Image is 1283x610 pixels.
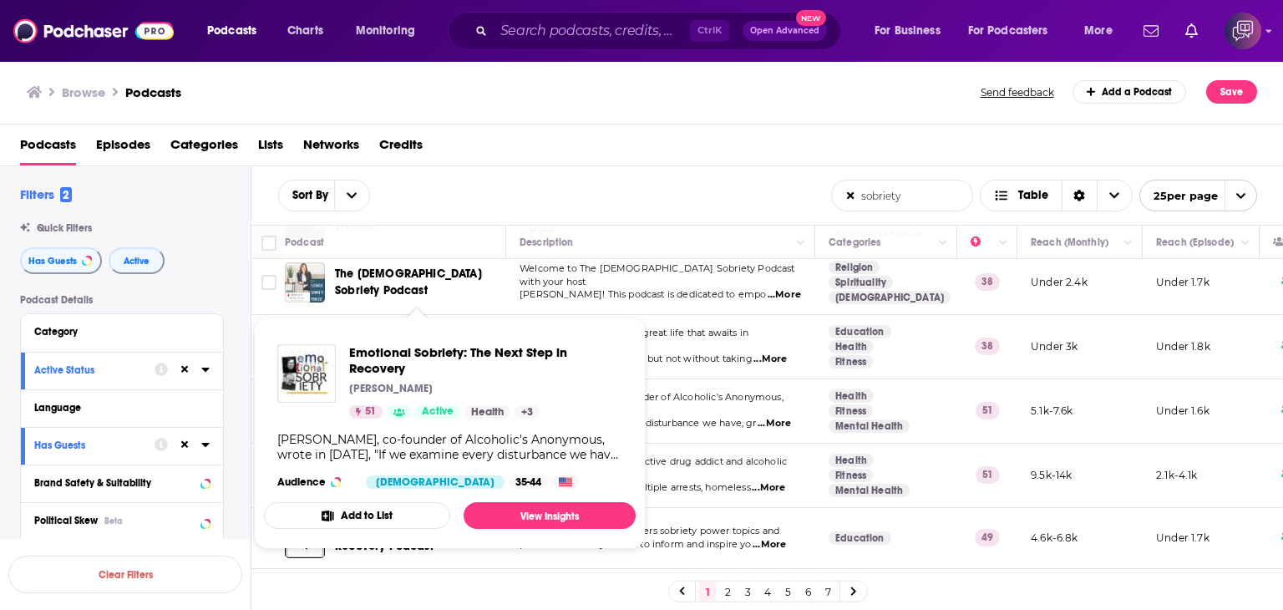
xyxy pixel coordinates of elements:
span: [PERSON_NAME], co-founder of Alcoholic's Anonymous, wrote in [520,391,783,416]
span: ...More [758,417,791,430]
div: Language [34,402,199,414]
span: Podcasts [207,19,256,43]
a: Podcasts [20,131,76,165]
a: Show notifications dropdown [1179,17,1204,45]
img: The Catholic Sobriety Podcast [285,262,325,302]
a: Spirituality [829,276,893,289]
button: Active [109,247,165,274]
p: Under 1.8k [1156,339,1210,353]
span: The Way Out Podcast delivers sobriety power topics and [520,525,779,536]
h2: Choose List sort [278,180,370,211]
img: Podchaser - Follow, Share and Rate Podcasts [13,15,174,47]
a: 4 [759,582,776,602]
img: User Profile [1225,13,1261,49]
p: 9.5k-14k [1031,468,1072,482]
a: Podcasts [125,84,181,100]
p: 49 [975,529,1000,546]
span: Quick Filters [37,222,92,234]
button: open menu [344,18,437,44]
button: open menu [1139,180,1257,211]
div: [DEMOGRAPHIC_DATA] [366,475,505,489]
span: 2 [60,187,72,202]
button: Category [34,321,210,342]
span: Lists [258,131,283,165]
a: Fitness [829,404,873,418]
span: Ctrl K [690,20,729,42]
div: Active Status [34,364,144,376]
a: Networks [303,131,359,165]
a: Categories [170,131,238,165]
div: 35-44 [509,475,548,489]
span: ...More [768,288,801,302]
div: Description [520,232,573,252]
button: Add to List [264,502,450,529]
h2: Filters [20,186,72,202]
a: Brand Safety & Suitability [34,472,210,493]
p: 51 [976,402,1000,419]
a: Mental Health [829,419,910,433]
div: Beta [104,516,123,526]
span: 25 per page [1140,183,1218,209]
button: open menu [863,18,961,44]
span: years - her using led to multiple arrests, homeless [520,481,751,493]
div: Reach (Monthly) [1031,232,1108,252]
span: ...More [753,538,786,552]
a: Religion [829,261,880,274]
div: Search podcasts, credits, & more... [464,12,857,50]
span: More [1084,19,1113,43]
a: Add a Podcast [1073,80,1187,104]
p: Under 1.7k [1156,531,1209,545]
span: New [796,10,826,26]
p: 2.1k-4.1k [1156,468,1198,482]
span: Logged in as corioliscompany [1225,13,1261,49]
p: 4.6k-6.8k [1031,531,1078,545]
a: Health [829,389,874,403]
button: Choose View [980,180,1133,211]
a: Credits [379,131,423,165]
button: Column Actions [1235,233,1255,253]
button: Column Actions [993,233,1013,253]
button: Has Guests [20,247,102,274]
span: Episodes [96,131,150,165]
button: Column Actions [1118,233,1138,253]
p: 38 [975,338,1000,354]
button: Active Status [34,359,155,380]
a: Education [829,531,891,545]
span: For Business [875,19,941,43]
p: Under 1.7k [1156,275,1209,289]
span: Has Guests [28,257,77,266]
img: Emotional Sobriety: The Next Step in Recovery [277,344,336,403]
span: Political Skew [34,515,98,526]
span: Open Advanced [750,27,819,35]
a: Fitness [829,355,873,369]
a: 51 [349,405,383,419]
div: Sort Direction [1062,180,1097,211]
div: Categories [829,232,880,252]
p: Under 3k [1031,339,1078,353]
span: [PERSON_NAME]! This podcast is dedicated to empo [520,288,766,300]
span: powerful recovery stories to inform and inspire yo [520,538,752,550]
p: 38 [975,273,1000,290]
span: Toggle select row [261,275,276,290]
button: open menu [334,180,369,211]
h3: Browse [62,84,105,100]
button: Show profile menu [1225,13,1261,49]
p: [PERSON_NAME] [349,382,433,395]
div: Podcast [285,232,324,252]
span: Sort By [279,190,334,201]
a: The [DEMOGRAPHIC_DATA] Sobriety Podcast [335,266,500,299]
a: Mental Health [829,484,910,497]
button: Send feedback [976,85,1059,99]
a: Emotional Sobriety: The Next Step in Recovery [349,344,622,376]
button: Column Actions [933,233,953,253]
h3: Audience [277,475,352,489]
span: 1952, "If we examine every disturbance we have, gr [520,417,757,429]
a: Health [829,454,874,467]
input: Search podcasts, credits, & more... [494,18,690,44]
